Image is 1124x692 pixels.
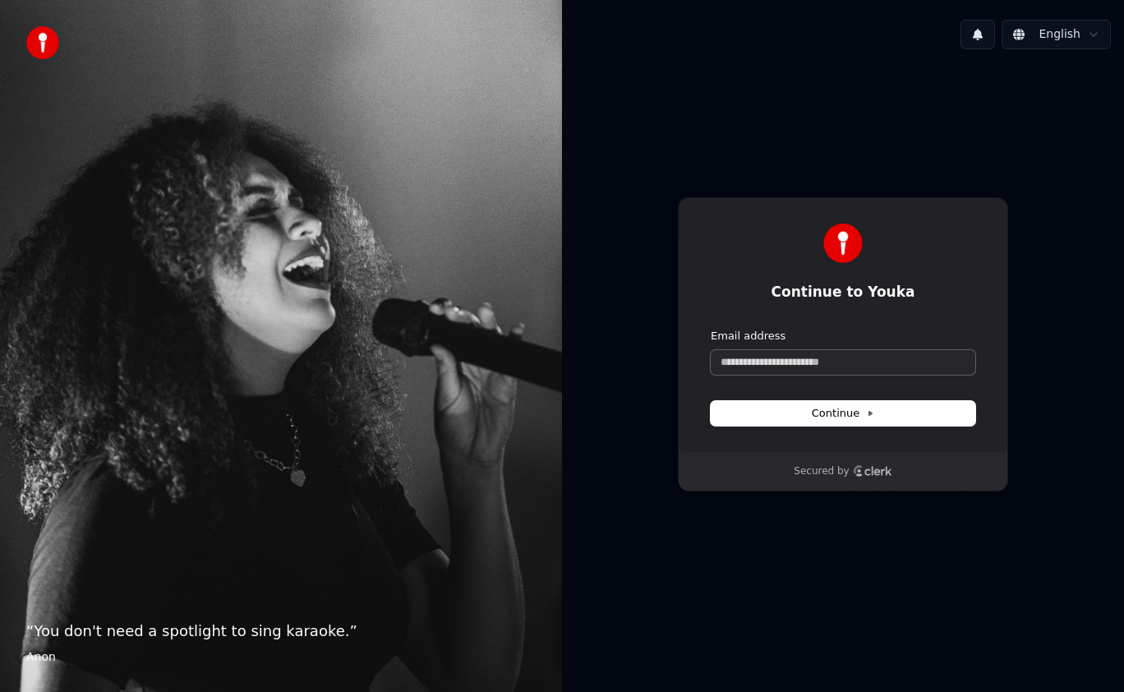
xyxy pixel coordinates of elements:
[711,401,975,426] button: Continue
[711,329,785,344] label: Email address
[26,620,536,643] p: “ You don't need a spotlight to sing karaoke. ”
[853,465,892,477] a: Clerk logo
[794,465,849,478] p: Secured by
[26,649,536,666] footer: Anon
[26,26,59,59] img: youka
[711,283,975,302] h1: Continue to Youka
[823,224,863,263] img: Youka
[812,406,874,421] span: Continue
